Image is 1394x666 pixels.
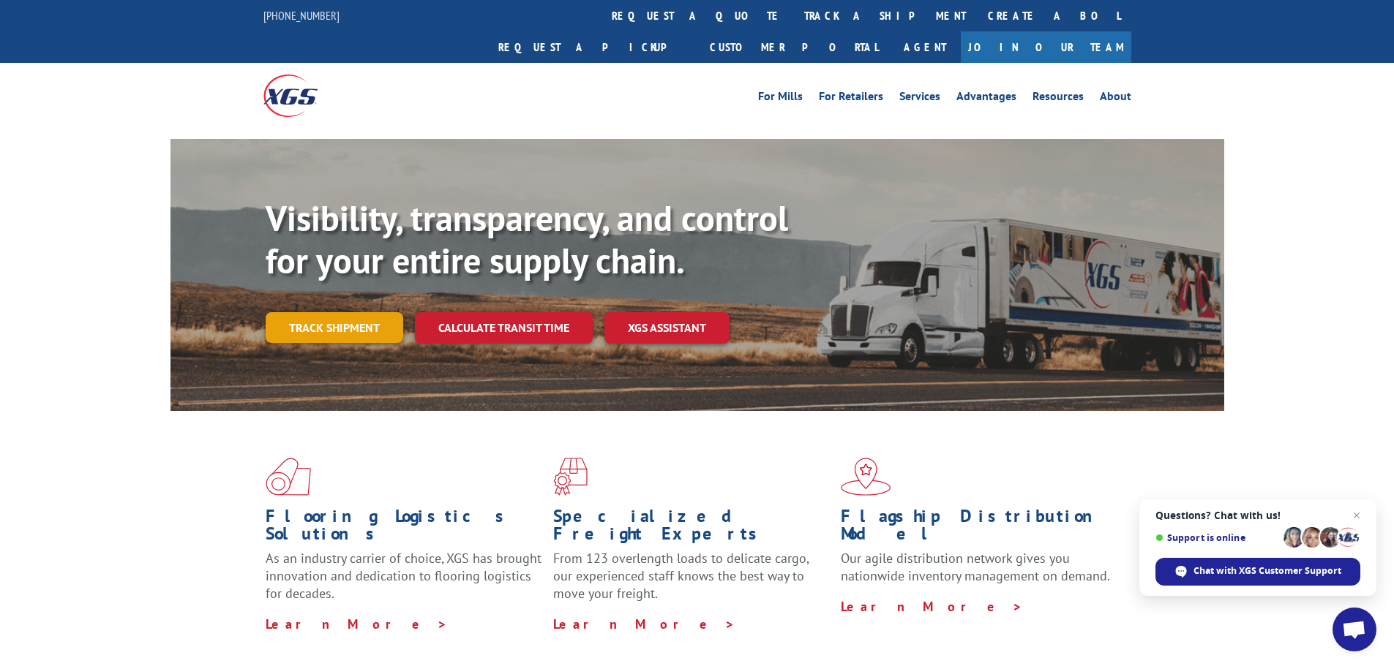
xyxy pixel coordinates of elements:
span: Questions? Chat with us! [1155,510,1360,521]
a: Learn More > [553,616,735,632]
h1: Flooring Logistics Solutions [266,507,542,550]
a: About [1100,91,1131,107]
a: For Mills [758,91,803,107]
a: Request a pickup [487,31,699,63]
h1: Flagship Distribution Model [841,507,1117,550]
a: Learn More > [841,598,1023,615]
span: Support is online [1155,532,1278,543]
a: Calculate transit time [415,312,593,344]
b: Visibility, transparency, and control for your entire supply chain. [266,195,788,283]
a: Customer Portal [699,31,889,63]
div: Chat with XGS Customer Support [1155,558,1360,586]
a: Advantages [956,91,1016,107]
a: Join Our Team [961,31,1131,63]
a: [PHONE_NUMBER] [263,8,340,23]
span: As an industry carrier of choice, XGS has brought innovation and dedication to flooring logistics... [266,550,542,602]
img: xgs-icon-focused-on-flooring-red [553,458,588,496]
span: Chat with XGS Customer Support [1193,564,1341,578]
h1: Specialized Freight Experts [553,507,830,550]
div: Open chat [1333,608,1376,651]
a: Track shipment [266,312,403,343]
span: Close chat [1348,507,1365,524]
a: Resources [1033,91,1084,107]
img: xgs-icon-total-supply-chain-intelligence-red [266,458,311,496]
span: Our agile distribution network gives you nationwide inventory management on demand. [841,550,1110,584]
a: Agent [889,31,961,63]
a: XGS ASSISTANT [604,312,730,344]
img: xgs-icon-flagship-distribution-model-red [841,458,891,496]
a: Services [899,91,940,107]
p: From 123 overlength loads to delicate cargo, our experienced staff knows the best way to move you... [553,550,830,615]
a: For Retailers [819,91,883,107]
a: Learn More > [266,616,448,632]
